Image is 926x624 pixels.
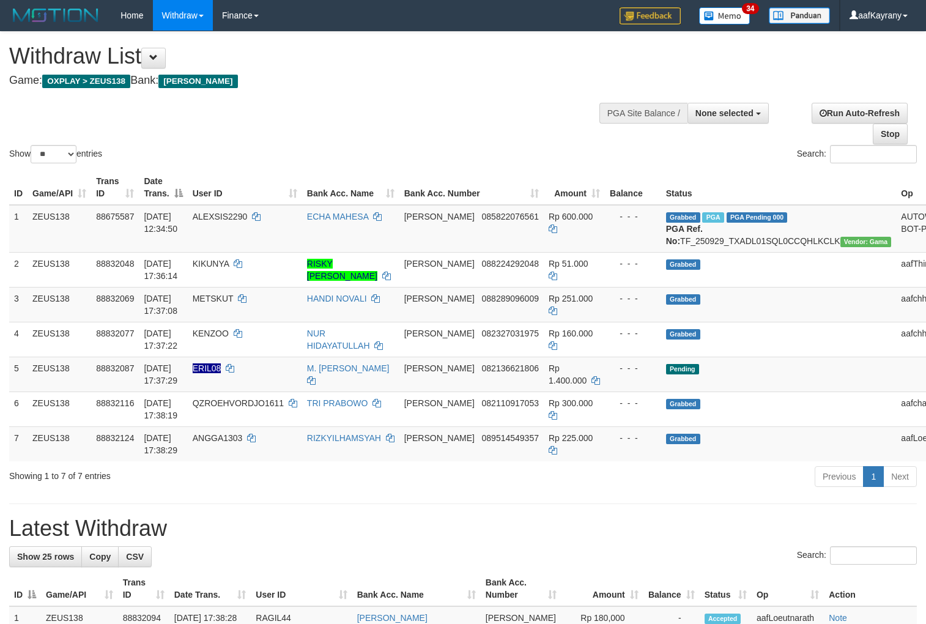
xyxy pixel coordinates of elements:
[661,170,897,205] th: Status
[9,357,28,392] td: 5
[96,363,134,373] span: 88832087
[9,75,605,87] h4: Game: Bank:
[620,7,681,24] img: Feedback.jpg
[96,329,134,338] span: 88832077
[824,571,917,606] th: Action
[28,170,91,205] th: Game/API: activate to sort column ascending
[28,287,91,322] td: ZEUS138
[873,124,908,144] a: Stop
[840,237,892,247] span: Vendor URL: https://trx31.1velocity.biz
[863,466,884,487] a: 1
[482,329,539,338] span: Copy 082327031975 to clipboard
[17,552,74,562] span: Show 25 rows
[404,433,475,443] span: [PERSON_NAME]
[28,322,91,357] td: ZEUS138
[666,259,700,270] span: Grabbed
[549,433,593,443] span: Rp 225.000
[9,465,377,482] div: Showing 1 to 7 of 7 entries
[9,546,82,567] a: Show 25 rows
[797,546,917,565] label: Search:
[158,75,237,88] span: [PERSON_NAME]
[544,170,605,205] th: Amount: activate to sort column ascending
[610,432,656,444] div: - - -
[695,108,754,118] span: None selected
[307,433,381,443] a: RIZKYILHAMSYAH
[144,363,177,385] span: [DATE] 17:37:29
[404,329,475,338] span: [PERSON_NAME]
[599,103,687,124] div: PGA Site Balance /
[404,398,475,408] span: [PERSON_NAME]
[307,398,368,408] a: TRI PRABOWO
[815,466,864,487] a: Previous
[482,363,539,373] span: Copy 082136621806 to clipboard
[404,212,475,221] span: [PERSON_NAME]
[251,571,352,606] th: User ID: activate to sort column ascending
[661,205,897,253] td: TF_250929_TXADL01SQL0CCQHLKCLK
[482,212,539,221] span: Copy 085822076561 to clipboard
[404,363,475,373] span: [PERSON_NAME]
[829,613,847,623] a: Note
[193,294,234,303] span: METSKUT
[830,546,917,565] input: Search:
[28,357,91,392] td: ZEUS138
[643,571,700,606] th: Balance: activate to sort column ascending
[307,329,370,351] a: NUR HIDAYATULLAH
[144,259,177,281] span: [DATE] 17:36:14
[41,571,118,606] th: Game/API: activate to sort column ascending
[482,294,539,303] span: Copy 088289096009 to clipboard
[610,210,656,223] div: - - -
[193,329,229,338] span: KENZOO
[666,399,700,409] span: Grabbed
[193,398,284,408] span: QZROEHVORDJO1611
[752,571,824,606] th: Op: activate to sort column ascending
[9,426,28,461] td: 7
[399,170,544,205] th: Bank Acc. Number: activate to sort column ascending
[28,426,91,461] td: ZEUS138
[549,363,587,385] span: Rp 1.400.000
[610,327,656,340] div: - - -
[666,212,700,223] span: Grabbed
[144,329,177,351] span: [DATE] 17:37:22
[96,398,134,408] span: 88832116
[482,433,539,443] span: Copy 089514549357 to clipboard
[610,397,656,409] div: - - -
[482,398,539,408] span: Copy 082110917053 to clipboard
[610,258,656,270] div: - - -
[144,433,177,455] span: [DATE] 17:38:29
[9,571,41,606] th: ID: activate to sort column descending
[89,552,111,562] span: Copy
[481,571,561,606] th: Bank Acc. Number: activate to sort column ascending
[9,322,28,357] td: 4
[9,145,102,163] label: Show entries
[28,392,91,426] td: ZEUS138
[610,292,656,305] div: - - -
[307,363,390,373] a: M. [PERSON_NAME]
[307,212,368,221] a: ECHA MAHESA
[404,294,475,303] span: [PERSON_NAME]
[605,170,661,205] th: Balance
[883,466,917,487] a: Next
[797,145,917,163] label: Search:
[193,433,243,443] span: ANGGA1303
[352,571,481,606] th: Bank Acc. Name: activate to sort column ascending
[126,552,144,562] span: CSV
[96,212,134,221] span: 88675587
[549,398,593,408] span: Rp 300.000
[549,294,593,303] span: Rp 251.000
[666,224,703,246] b: PGA Ref. No:
[28,205,91,253] td: ZEUS138
[9,6,102,24] img: MOTION_logo.png
[769,7,830,24] img: panduan.png
[700,571,752,606] th: Status: activate to sort column ascending
[687,103,769,124] button: None selected
[486,613,556,623] span: [PERSON_NAME]
[812,103,908,124] a: Run Auto-Refresh
[31,145,76,163] select: Showentries
[9,287,28,322] td: 3
[742,3,758,14] span: 34
[482,259,539,269] span: Copy 088224292048 to clipboard
[404,259,475,269] span: [PERSON_NAME]
[357,613,428,623] a: [PERSON_NAME]
[549,259,588,269] span: Rp 51.000
[81,546,119,567] a: Copy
